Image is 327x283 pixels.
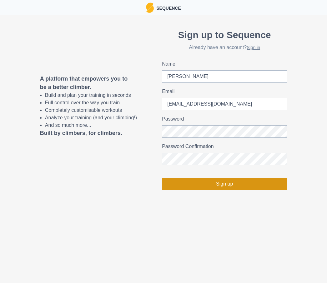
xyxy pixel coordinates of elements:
[162,44,287,50] h2: Already have an account?
[162,28,287,42] p: Sign up to Sequence
[45,107,137,114] li: Completely customisable workouts
[162,115,283,123] label: Password
[40,75,137,92] p: A platform that empowers you to be a better climber.
[154,4,181,12] p: Sequence
[45,92,137,99] li: Build and plan your training in seconds
[162,60,283,68] label: Name
[162,88,283,95] label: Email
[162,178,287,190] button: Sign up
[162,143,283,150] label: Password Confirmation
[45,114,137,122] li: Analyze your training (and your climbing!)
[247,45,260,50] a: Sign in
[45,99,137,107] li: Full control over the way you train
[146,2,154,13] img: Logo
[146,2,181,13] a: LogoSequence
[40,129,137,137] p: Built by climbers, for climbers.
[45,122,137,129] li: And so much more...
